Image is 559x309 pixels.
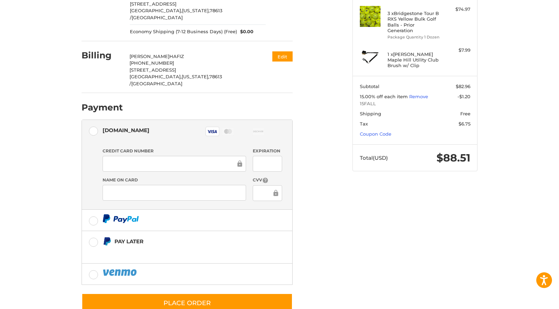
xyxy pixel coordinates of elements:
label: CVV [253,177,282,184]
span: $0.00 [237,28,254,35]
h4: 1 x [PERSON_NAME] Maple Hill Utility Club Brush w/ Clip [387,51,441,69]
label: Name on Card [103,177,246,183]
span: HAFIZ [169,53,184,59]
span: Economy Shipping (7-12 Business Days) (Free) [130,28,237,35]
a: Coupon Code [360,131,391,137]
img: PayPal icon [103,214,139,223]
h4: 3 x Bridgestone Tour B RXS Yellow Bulk Golf Balls - Prior Generation [387,10,441,33]
span: $88.51 [436,151,470,164]
img: PayPal icon [103,268,138,277]
span: Shipping [360,111,381,116]
span: 78613 / [130,8,222,20]
img: Pay Later icon [103,237,111,246]
span: 78613 / [130,74,222,86]
label: Expiration [253,148,282,154]
h2: Billing [82,50,123,61]
span: [PERSON_NAME] [130,53,169,59]
span: Tax [360,121,368,127]
iframe: PayPal Message 1 [103,249,249,255]
li: Package Quantity 1 Dozen [387,34,441,40]
span: Free [460,111,470,116]
span: Subtotal [360,84,379,89]
span: [PHONE_NUMBER] [130,60,174,66]
span: [GEOGRAPHIC_DATA] [132,15,183,20]
div: $7.99 [443,47,470,54]
label: Credit Card Number [103,148,246,154]
span: [GEOGRAPHIC_DATA], [130,8,182,13]
span: 15.00% off each item [360,94,409,99]
span: [GEOGRAPHIC_DATA], [130,74,182,79]
span: -$1.20 [457,94,470,99]
div: [DOMAIN_NAME] [103,124,149,136]
h2: Payment [82,102,123,113]
span: [STREET_ADDRESS] [130,67,176,73]
span: [GEOGRAPHIC_DATA] [131,81,182,86]
div: $74.97 [443,6,470,13]
span: [STREET_ADDRESS] [130,1,176,7]
span: [US_STATE], [182,74,209,79]
span: $6.75 [459,121,470,127]
div: Pay Later [114,236,249,247]
span: 15FALL [360,100,470,107]
span: $82.96 [456,84,470,89]
span: [US_STATE], [182,8,210,13]
a: Remove [409,94,428,99]
button: Edit [272,51,293,62]
span: Total (USD) [360,154,388,161]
